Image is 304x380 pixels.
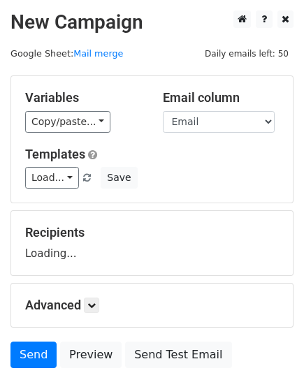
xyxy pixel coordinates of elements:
[200,48,294,59] a: Daily emails left: 50
[10,10,294,34] h2: New Campaign
[25,111,110,133] a: Copy/paste...
[25,298,279,313] h5: Advanced
[25,147,85,161] a: Templates
[25,90,142,105] h5: Variables
[10,48,123,59] small: Google Sheet:
[125,342,231,368] a: Send Test Email
[60,342,122,368] a: Preview
[101,167,137,189] button: Save
[25,225,279,240] h5: Recipients
[25,167,79,189] a: Load...
[10,342,57,368] a: Send
[163,90,280,105] h5: Email column
[200,46,294,61] span: Daily emails left: 50
[25,225,279,261] div: Loading...
[234,313,304,380] iframe: Chat Widget
[73,48,123,59] a: Mail merge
